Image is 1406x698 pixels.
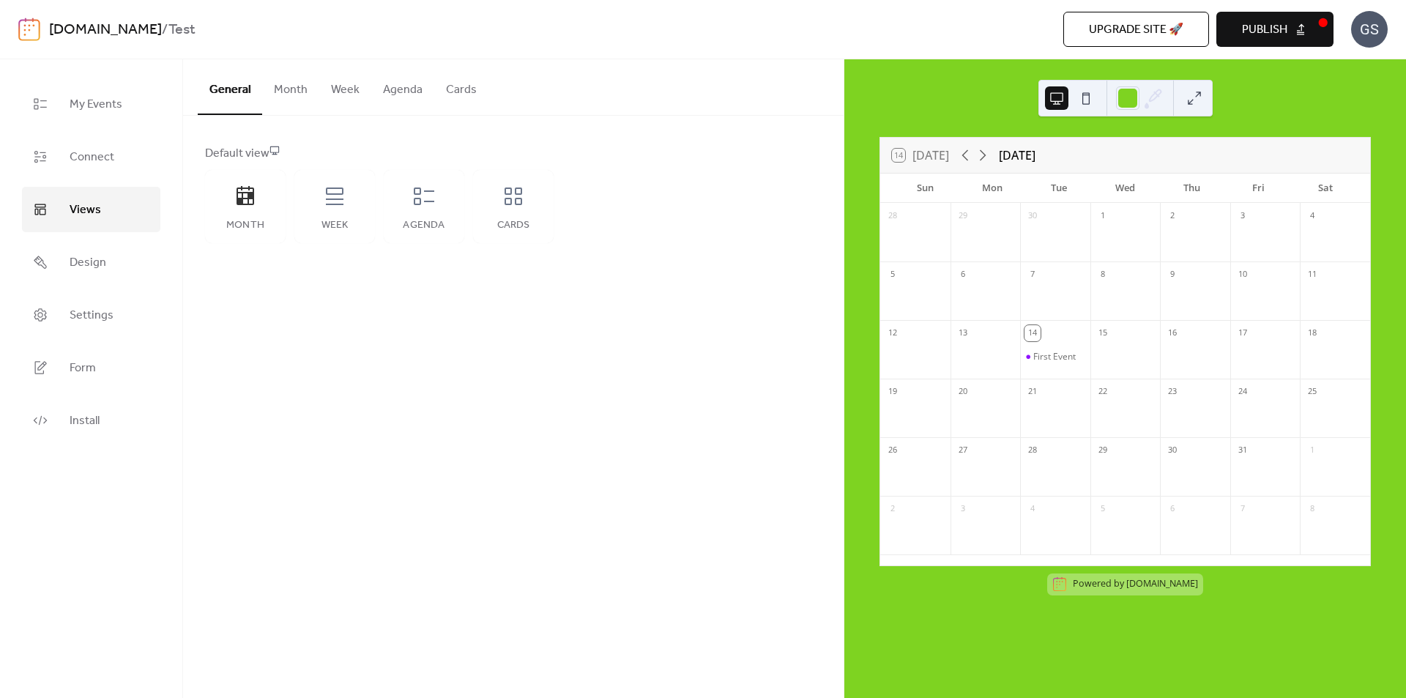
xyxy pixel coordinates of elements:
div: First Event [1033,351,1076,363]
div: 31 [1235,442,1251,458]
div: Month [220,220,271,231]
div: Agenda [398,220,450,231]
span: Install [70,409,100,433]
a: [DOMAIN_NAME] [49,16,162,44]
div: Powered by [1073,577,1198,590]
span: Upgrade site 🚀 [1089,21,1183,39]
div: 6 [1164,501,1180,517]
span: Views [70,198,101,222]
img: logo [18,18,40,41]
div: Fri [1225,174,1292,203]
button: General [198,59,262,115]
div: 19 [885,384,901,400]
div: [DATE] [999,146,1035,164]
div: 6 [955,267,971,283]
div: 30 [1164,442,1180,458]
div: 29 [955,208,971,224]
div: 4 [1304,208,1320,224]
div: 3 [1235,208,1251,224]
button: Agenda [371,59,434,114]
div: 8 [1095,267,1111,283]
div: Default view [205,145,819,163]
div: 7 [1235,501,1251,517]
div: 3 [955,501,971,517]
div: 5 [1095,501,1111,517]
div: 10 [1235,267,1251,283]
div: 7 [1024,267,1041,283]
div: Thu [1158,174,1225,203]
div: 26 [885,442,901,458]
div: 24 [1235,384,1251,400]
div: 21 [1024,384,1041,400]
span: Publish [1242,21,1287,39]
span: Design [70,251,106,275]
a: Form [22,345,160,390]
div: 11 [1304,267,1320,283]
div: 27 [955,442,971,458]
a: Connect [22,134,160,179]
button: Upgrade site 🚀 [1063,12,1209,47]
div: 13 [955,325,971,341]
div: Sat [1292,174,1358,203]
button: Cards [434,59,488,114]
div: 29 [1095,442,1111,458]
div: First Event [1020,351,1090,363]
div: GS [1351,11,1388,48]
a: My Events [22,81,160,127]
a: [DOMAIN_NAME] [1126,577,1198,590]
a: Install [22,398,160,443]
div: 17 [1235,325,1251,341]
div: 16 [1164,325,1180,341]
span: Connect [70,146,114,169]
div: 22 [1095,384,1111,400]
div: 14 [1024,325,1041,341]
b: / [162,16,168,44]
div: Tue [1025,174,1092,203]
div: 18 [1304,325,1320,341]
div: 8 [1304,501,1320,517]
span: My Events [70,93,122,116]
div: 28 [885,208,901,224]
div: 20 [955,384,971,400]
button: Week [319,59,371,114]
div: Mon [959,174,1025,203]
div: Cards [488,220,539,231]
div: 4 [1024,501,1041,517]
button: Month [262,59,319,114]
div: 12 [885,325,901,341]
div: 23 [1164,384,1180,400]
div: 1 [1095,208,1111,224]
div: 9 [1164,267,1180,283]
div: 5 [885,267,901,283]
div: Week [309,220,360,231]
span: Settings [70,304,114,327]
div: Sun [892,174,959,203]
div: 15 [1095,325,1111,341]
div: 1 [1304,442,1320,458]
div: 28 [1024,442,1041,458]
div: 30 [1024,208,1041,224]
b: Test [168,16,196,44]
div: Wed [1092,174,1158,203]
a: Views [22,187,160,232]
div: 25 [1304,384,1320,400]
a: Design [22,240,160,285]
button: Publish [1216,12,1334,47]
a: Settings [22,292,160,338]
span: Form [70,357,96,380]
div: 2 [885,501,901,517]
div: 2 [1164,208,1180,224]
